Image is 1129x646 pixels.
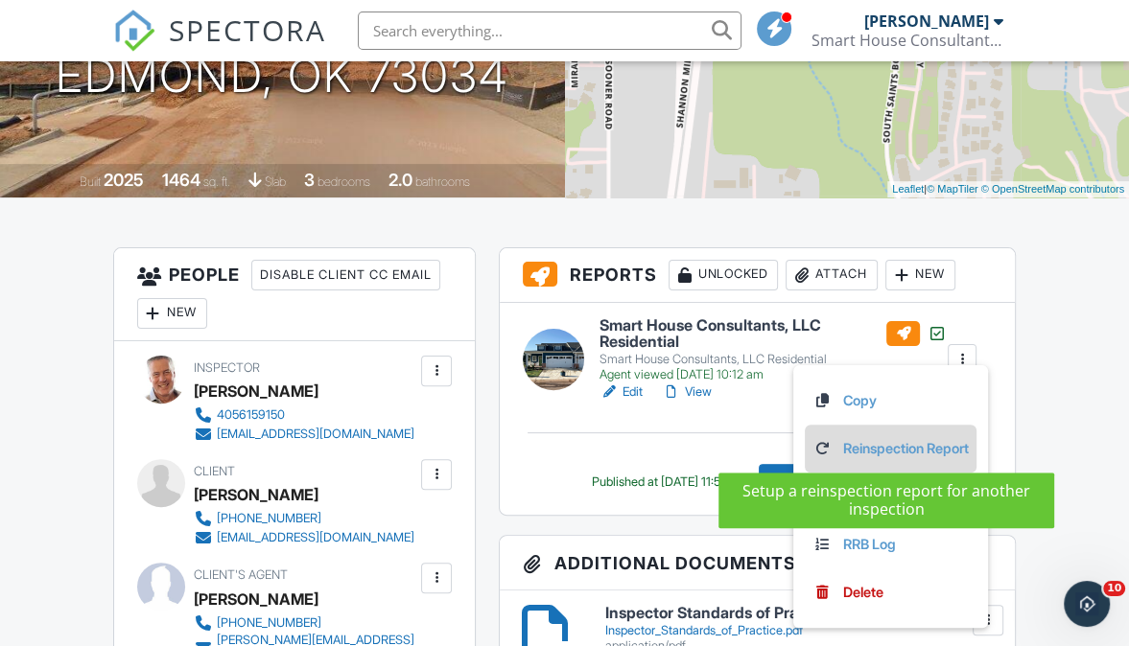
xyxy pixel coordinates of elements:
[927,183,978,195] a: © MapTiler
[887,181,1129,197] div: |
[600,367,947,382] div: Agent viewed [DATE] 10:12 am
[194,425,414,444] a: [EMAIL_ADDRESS][DOMAIN_NAME]
[265,174,286,189] span: slab
[251,260,440,290] div: Disable Client CC Email
[388,170,412,190] div: 2.0
[600,317,947,383] a: Smart House Consultants, LLC Residential Smart House Consultants, LLC Residential Agent viewed [D...
[812,390,969,411] a: Copy
[981,183,1124,195] a: © OpenStreetMap contributors
[113,26,326,66] a: SPECTORA
[591,474,747,490] div: Published at [DATE] 11:55 AM
[194,405,414,425] a: 4056159150
[662,382,712,402] a: View
[1103,581,1125,596] span: 10
[217,530,414,545] div: [EMAIL_ADDRESS][DOMAIN_NAME]
[194,528,414,547] a: [EMAIL_ADDRESS][DOMAIN_NAME]
[194,464,235,478] span: Client
[786,260,878,290] div: Attach
[864,12,989,31] div: [PERSON_NAME]
[194,480,318,509] div: [PERSON_NAME]
[217,407,285,423] div: 4056159150
[669,260,778,290] div: Unlocked
[500,248,1015,303] h3: Reports
[194,377,318,405] div: [PERSON_NAME]
[759,464,924,500] div: Resend Email/Text
[113,10,155,52] img: The Best Home Inspection Software - Spectora
[812,534,969,555] a: RRB Log
[114,248,475,341] h3: People
[194,585,318,613] a: [PERSON_NAME]
[318,174,370,189] span: bedrooms
[600,352,947,367] div: Smart House Consultants, LLC Residential
[80,174,101,189] span: Built
[1064,581,1110,627] iframe: Intercom live chat
[169,10,326,50] span: SPECTORA
[415,174,470,189] span: bathrooms
[600,382,643,402] a: Edit
[194,613,416,633] a: [PHONE_NUMBER]
[304,170,315,190] div: 3
[812,582,969,603] a: Delete
[605,605,993,622] h6: Inspector Standards of Practice
[194,360,260,375] span: Inspector
[605,623,993,638] div: Inspector_Standards_of_Practice.pdf
[194,509,414,528] a: [PHONE_NUMBER]
[217,615,321,631] div: [PHONE_NUMBER]
[812,438,969,459] a: Reinspection Report
[500,536,1015,590] h3: Additional Documents
[600,317,947,351] h6: Smart House Consultants, LLC Residential
[811,31,1003,50] div: Smart House Consultants, LLC
[34,1,531,103] h1: 4720 Half Moon Wy Edmond, OK 73034
[137,298,207,329] div: New
[217,427,414,442] div: [EMAIL_ADDRESS][DOMAIN_NAME]
[358,12,741,50] input: Search everything...
[217,511,321,526] div: [PHONE_NUMBER]
[892,183,924,195] a: Leaflet
[162,170,200,190] div: 1464
[843,582,883,603] div: Delete
[194,567,288,582] span: Client's Agent
[104,170,144,190] div: 2025
[203,174,230,189] span: sq. ft.
[812,486,969,507] a: View Log
[885,260,955,290] div: New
